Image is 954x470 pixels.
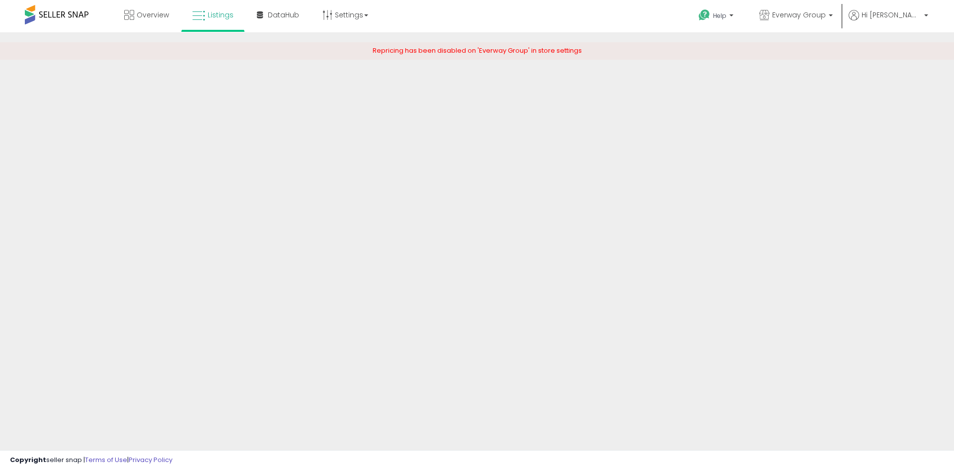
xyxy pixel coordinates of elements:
span: Overview [137,10,169,20]
span: Listings [208,10,234,20]
span: Repricing has been disabled on 'Everway Group' in store settings [373,46,582,55]
span: DataHub [268,10,299,20]
span: Everway Group [772,10,826,20]
a: Hi [PERSON_NAME] [849,10,928,32]
span: Help [713,11,726,20]
a: Help [691,1,743,32]
i: Get Help [698,9,711,21]
span: Hi [PERSON_NAME] [862,10,921,20]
